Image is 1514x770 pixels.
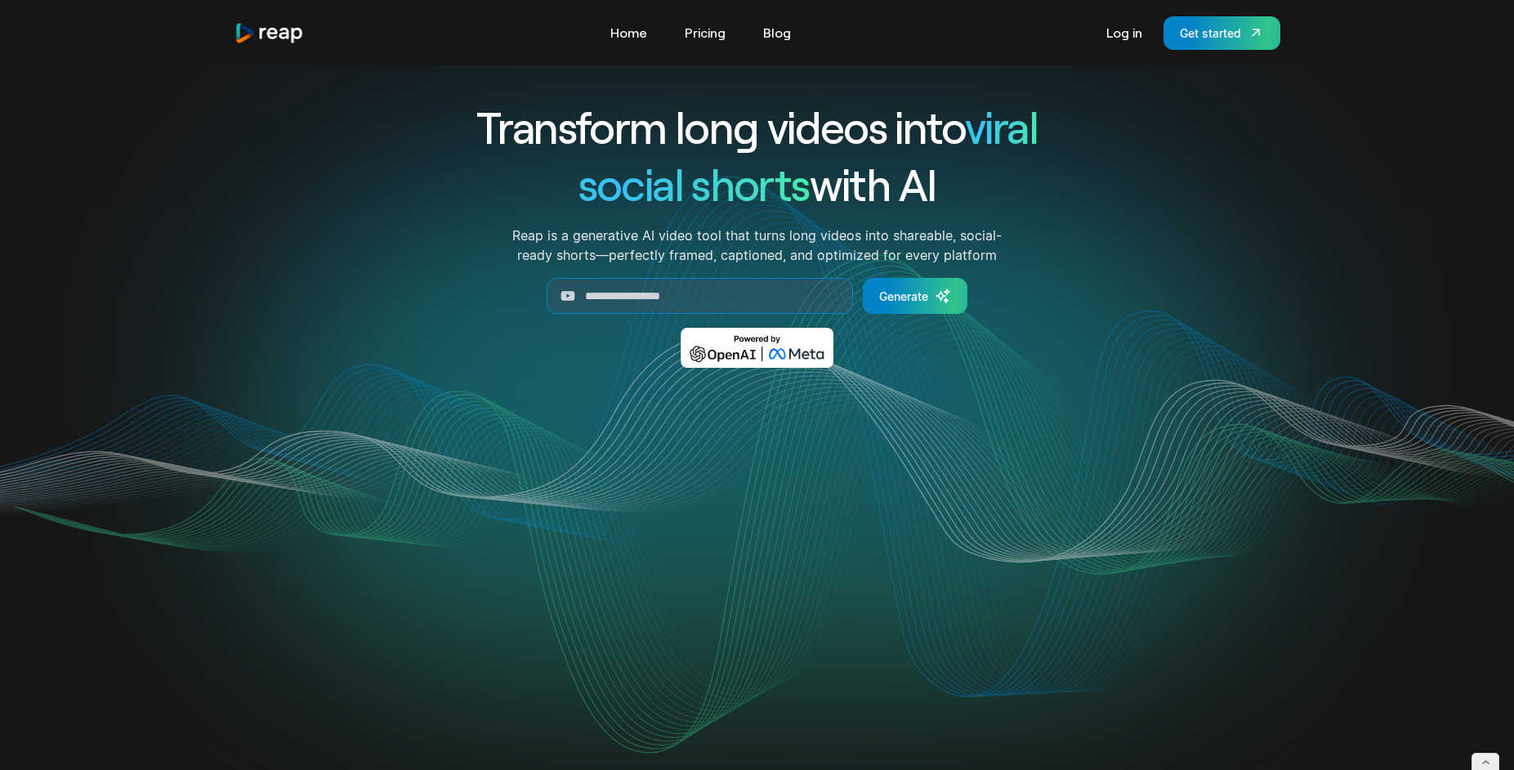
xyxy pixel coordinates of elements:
span: social shorts [578,157,810,210]
a: Get started [1163,16,1280,50]
span: viral [965,100,1038,153]
a: Blog [755,20,799,46]
a: Log in [1098,20,1150,46]
a: Home [602,20,655,46]
img: Powered by OpenAI & Meta [681,328,833,368]
div: Generate [879,288,928,305]
p: Reap is a generative AI video tool that turns long videos into shareable, social-ready shorts—per... [497,226,1017,265]
video: Your browser does not support the video tag. [428,392,1086,721]
div: Get started [1180,25,1241,42]
img: reap logo [234,22,305,44]
a: Pricing [677,20,734,46]
h1: Transform long videos into [418,98,1097,155]
a: Generate [863,278,967,314]
h1: with AI [418,155,1097,213]
form: Generate Form [418,278,1097,314]
a: home [234,22,305,44]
